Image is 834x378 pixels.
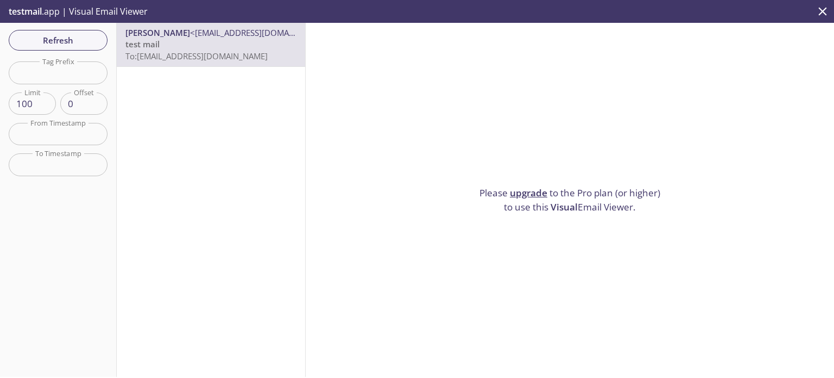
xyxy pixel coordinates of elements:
span: testmail [9,5,42,17]
p: Please to the Pro plan (or higher) to use this Email Viewer. [475,186,665,214]
span: <[EMAIL_ADDRESS][DOMAIN_NAME]> [190,27,331,38]
div: [PERSON_NAME]<[EMAIL_ADDRESS][DOMAIN_NAME]>test mailTo:[EMAIL_ADDRESS][DOMAIN_NAME] [117,23,305,66]
span: test mail [125,39,160,49]
span: [PERSON_NAME] [125,27,190,38]
span: To: [EMAIL_ADDRESS][DOMAIN_NAME] [125,51,268,61]
span: Visual [551,201,578,213]
a: upgrade [510,187,547,199]
span: Refresh [17,33,99,47]
button: Refresh [9,30,108,51]
nav: emails [117,23,305,67]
